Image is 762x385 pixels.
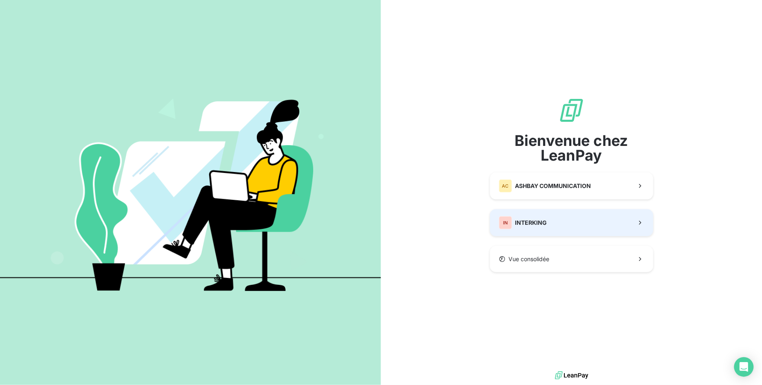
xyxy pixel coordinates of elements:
span: ASHBAY COMMUNICATION [515,182,591,190]
span: Bienvenue chez LeanPay [490,133,653,163]
div: Open Intercom Messenger [734,357,754,377]
button: ACASHBAY COMMUNICATION [490,172,653,199]
img: logo sigle [559,97,585,123]
button: Vue consolidée [490,246,653,272]
span: Vue consolidée [509,255,550,263]
img: logo [555,369,588,382]
div: IN [499,216,512,229]
span: INTERKING [515,219,547,227]
div: AC [499,179,512,192]
button: ININTERKING [490,209,653,236]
